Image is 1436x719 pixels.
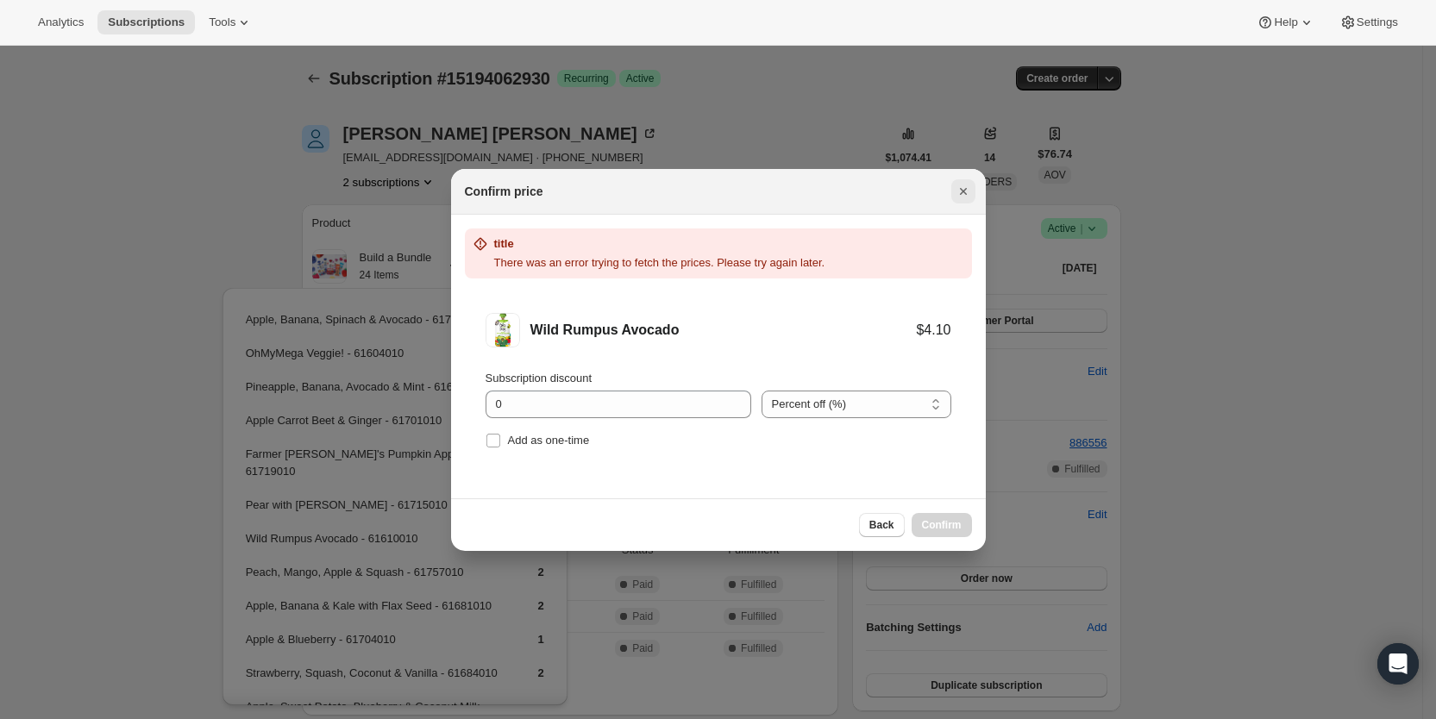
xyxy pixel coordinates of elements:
[465,183,543,200] h2: Confirm price
[1329,10,1408,34] button: Settings
[951,179,975,203] button: Close
[508,434,590,447] span: Add as one-time
[1274,16,1297,29] span: Help
[859,513,905,537] button: Back
[869,518,894,532] span: Back
[494,254,825,272] p: There was an error trying to fetch the prices. Please try again later.
[916,322,950,339] div: $4.10
[198,10,263,34] button: Tools
[530,322,917,339] div: Wild Rumpus Avocado
[38,16,84,29] span: Analytics
[486,313,520,347] img: Wild Rumpus Avocado
[494,235,825,253] h2: title
[28,10,94,34] button: Analytics
[486,372,593,385] span: Subscription discount
[1377,643,1419,685] div: Open Intercom Messenger
[1246,10,1325,34] button: Help
[1357,16,1398,29] span: Settings
[97,10,195,34] button: Subscriptions
[209,16,235,29] span: Tools
[108,16,185,29] span: Subscriptions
